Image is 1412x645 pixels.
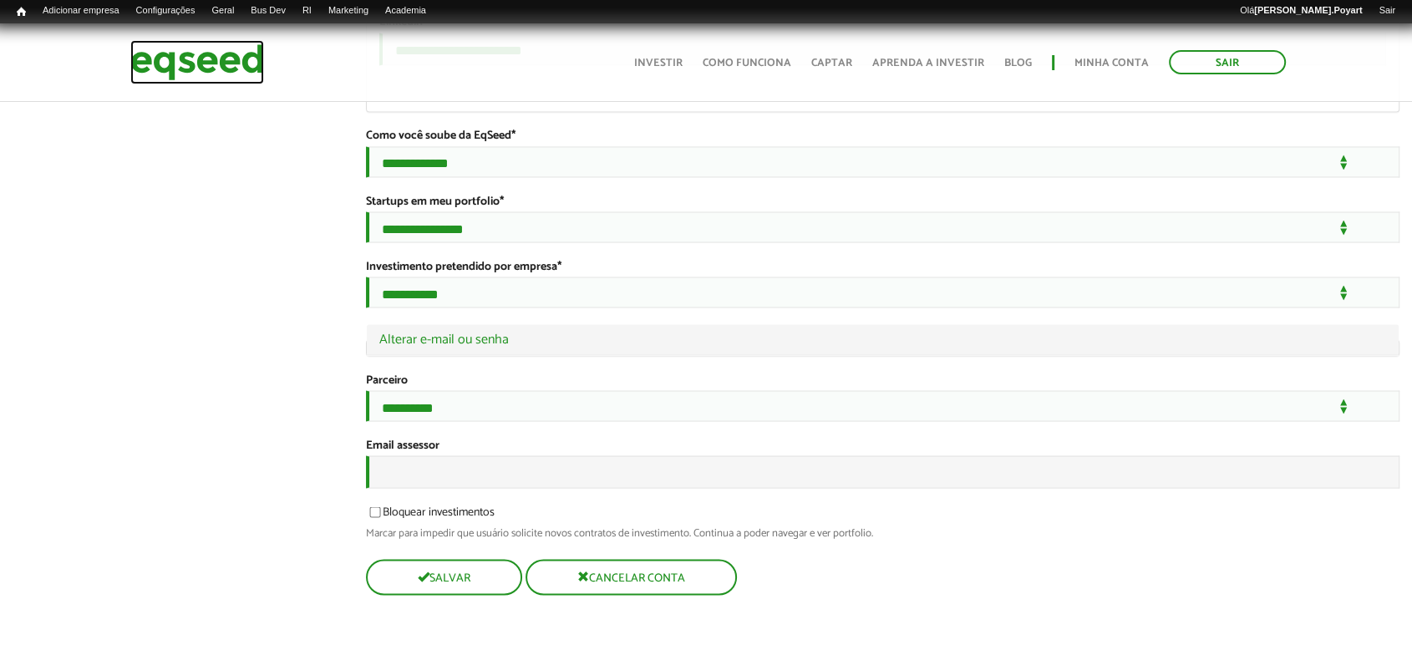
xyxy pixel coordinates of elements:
span: Este campo é obrigatório. [511,126,516,145]
a: Configurações [128,4,204,18]
a: Olá[PERSON_NAME].Poyart [1232,4,1371,18]
label: Investimento pretendido por empresa [366,261,561,272]
img: EqSeed [130,40,264,84]
span: Este campo é obrigatório. [500,191,504,211]
a: Alterar e-mail ou senha [379,333,1387,346]
a: Início [8,4,34,20]
a: Academia [377,4,434,18]
label: Email assessor [366,439,439,451]
a: Aprenda a investir [872,58,984,69]
a: Captar [811,58,852,69]
a: Como funciona [703,58,791,69]
a: Bus Dev [242,4,294,18]
button: Salvar [366,559,522,595]
a: Geral [203,4,242,18]
a: Investir [634,58,683,69]
a: Minha conta [1074,58,1149,69]
div: Marcar para impedir que usuário solicite novos contratos de investimento. Continua a poder navega... [366,527,1400,538]
label: Bloquear investimentos [366,506,495,523]
a: Sair [1370,4,1404,18]
a: Blog [1004,58,1032,69]
a: Sair [1169,50,1286,74]
label: Como você soube da EqSeed [366,130,516,142]
a: Marketing [320,4,377,18]
span: Início [17,6,26,18]
strong: [PERSON_NAME].Poyart [1254,5,1362,15]
button: Cancelar conta [526,559,737,595]
label: Parceiro [366,374,408,386]
a: Adicionar empresa [34,4,128,18]
span: Este campo é obrigatório. [557,256,561,276]
input: Bloquear investimentos [360,506,390,517]
label: Startups em meu portfolio [366,196,504,207]
a: RI [294,4,320,18]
